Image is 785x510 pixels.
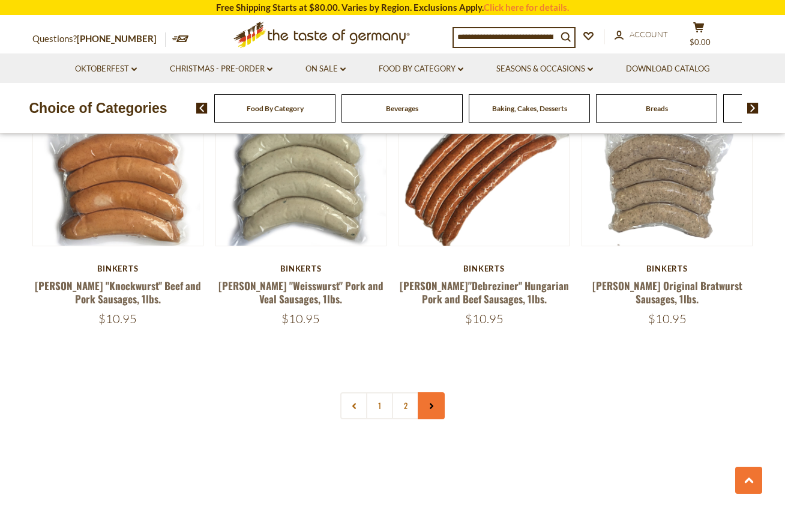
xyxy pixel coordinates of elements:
[247,104,304,113] a: Food By Category
[582,76,752,246] img: Binkert’s Original Bratwurst Sausages, 1lbs.
[465,311,504,326] span: $10.95
[386,104,418,113] a: Beverages
[75,62,137,76] a: Oktoberfest
[170,62,272,76] a: Christmas - PRE-ORDER
[582,264,753,273] div: Binkerts
[690,37,711,47] span: $0.00
[77,33,157,44] a: [PHONE_NUMBER]
[366,392,393,419] a: 1
[216,76,386,246] img: Binkert
[392,392,419,419] a: 2
[98,311,137,326] span: $10.95
[281,311,320,326] span: $10.95
[681,22,717,52] button: $0.00
[496,62,593,76] a: Seasons & Occasions
[592,278,742,306] a: [PERSON_NAME] Original Bratwurst Sausages, 1lbs.
[379,62,463,76] a: Food By Category
[305,62,346,76] a: On Sale
[400,278,569,306] a: [PERSON_NAME]"Debreziner" Hungarian Pork and Beef Sausages, 1lbs.
[484,2,569,13] a: Click here for details.
[626,62,710,76] a: Download Catalog
[218,278,383,306] a: [PERSON_NAME] "Weisswurst" Pork and Veal Sausages, 1lbs.
[492,104,567,113] a: Baking, Cakes, Desserts
[399,76,569,246] img: Binkert
[615,28,668,41] a: Account
[32,264,203,273] div: Binkerts
[646,104,668,113] a: Breads
[196,103,208,114] img: previous arrow
[648,311,687,326] span: $10.95
[32,31,166,47] p: Questions?
[630,29,668,39] span: Account
[33,76,203,246] img: Binkert
[747,103,759,114] img: next arrow
[399,264,570,273] div: Binkerts
[215,264,386,273] div: Binkerts
[35,278,201,306] a: [PERSON_NAME] "Knockwurst" Beef and Pork Sausages, 1lbs.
